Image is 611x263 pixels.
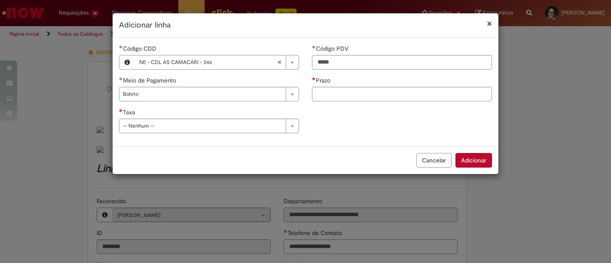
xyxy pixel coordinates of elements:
button: Fechar modal [487,19,492,28]
input: Prazo [312,87,492,101]
span: Código PDV [316,45,350,52]
button: Adicionar [455,153,492,168]
span: Taxa [123,108,137,116]
span: NE - CDL AS CAMACARI - 346 [139,55,277,69]
button: Código CDD, Visualizar este registro NE - CDL AS CAMACARI - 346 [119,55,135,69]
input: Código PDV [312,55,492,70]
span: Obrigatório Preenchido [119,77,123,80]
span: Prazo [316,76,332,84]
span: -- Nenhum -- [123,119,281,133]
span: Necessários [119,109,123,112]
span: Meio de Pagamento [123,76,178,84]
span: Necessários - Código CDD [123,45,158,52]
span: Obrigatório Preenchido [119,45,123,49]
span: Boleto [123,87,281,101]
button: Cancelar [416,153,452,168]
span: Necessários [312,77,316,80]
h2: Adicionar linha [119,20,492,31]
abbr: Limpar campo Código CDD [273,55,286,69]
span: Obrigatório Preenchido [312,45,316,49]
a: NE - CDL AS CAMACARI - 346Limpar campo Código CDD [135,55,299,69]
